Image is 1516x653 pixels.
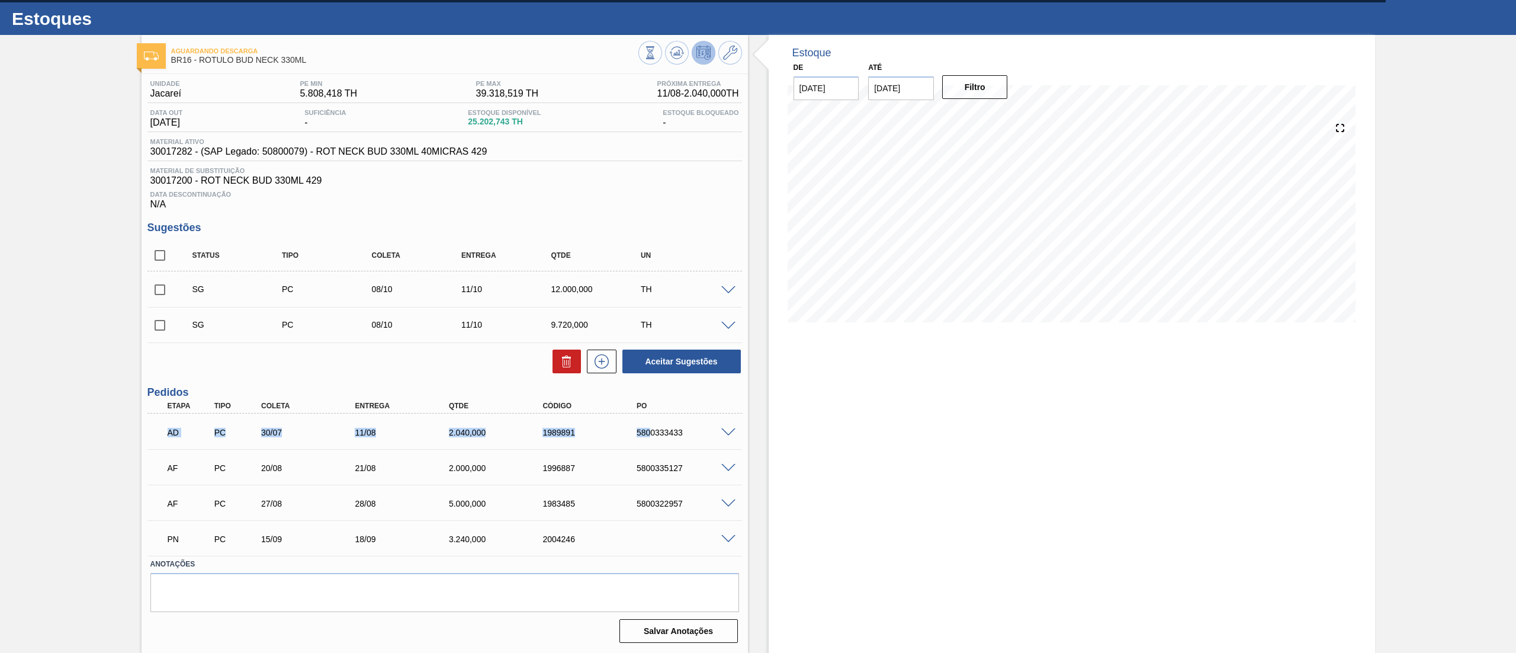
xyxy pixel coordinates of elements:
div: Etapa [165,402,216,410]
div: Pedido de Compra [279,284,381,294]
span: Jacareí [150,88,181,99]
div: Pedido em Negociação [165,526,216,552]
span: Próxima Entrega [657,80,739,87]
div: 9.720,000 [548,320,650,329]
div: TH [638,320,740,329]
input: dd/mm/yyyy [794,76,859,100]
label: Até [868,63,882,72]
div: 1989891 [539,428,647,437]
div: Aceitar Sugestões [616,348,742,374]
span: PE MAX [476,80,539,87]
div: N/A [147,186,742,210]
button: Ir ao Master Data / Geral [718,41,742,65]
div: Pedido de Compra [211,463,262,473]
div: Pedido de Compra [211,534,262,544]
div: TH [638,284,740,294]
button: Desprogramar Estoque [692,41,715,65]
div: Tipo [211,402,262,410]
span: Estoque Disponível [468,109,541,116]
span: Suficiência [304,109,346,116]
span: 25.202,743 TH [468,117,541,126]
span: BR16 - RÓTULO BUD NECK 330ML [171,56,638,65]
div: - [660,109,741,128]
div: Pedido de Compra [279,320,381,329]
div: Pedido de Compra [211,428,262,437]
div: Sugestão Criada [189,284,292,294]
label: De [794,63,804,72]
span: Data Descontinuação [150,191,739,198]
div: 5.000,000 [446,499,553,508]
div: 08/10/2025 [368,320,471,329]
div: Coleta [258,402,365,410]
span: PE MIN [300,80,357,87]
span: 11/08 - 2.040,000 TH [657,88,739,99]
div: PO [634,402,741,410]
div: 1996887 [539,463,647,473]
span: 30017282 - (SAP Legado: 50800079) - ROT NECK BUD 330ML 40MICRAS 429 [150,146,487,157]
span: Material de Substituição [150,167,739,174]
button: Visão Geral dos Estoques [638,41,662,65]
div: - [301,109,349,128]
span: Unidade [150,80,181,87]
h3: Sugestões [147,222,742,234]
div: 2.040,000 [446,428,553,437]
span: 30017200 - ROT NECK BUD 330ML 429 [150,175,739,186]
h1: Estoques [12,12,222,25]
div: 08/10/2025 [368,284,471,294]
button: Salvar Anotações [619,619,738,643]
div: Código [539,402,647,410]
p: AF [168,499,213,508]
div: Excluir Sugestões [547,350,581,373]
div: Status [189,251,292,260]
div: Nova sugestão [581,350,616,373]
div: 2.000,000 [446,463,553,473]
p: AF [168,463,213,473]
button: Atualizar Gráfico [665,41,689,65]
span: [DATE] [150,117,183,128]
div: 27/08/2025 [258,499,365,508]
div: Tipo [279,251,381,260]
label: Anotações [150,556,739,573]
div: 5800335127 [634,463,741,473]
div: Qtde [548,251,650,260]
div: 15/09/2025 [258,534,365,544]
div: Qtde [446,402,553,410]
span: 5.808,418 TH [300,88,357,99]
div: Aguardando Faturamento [165,491,216,517]
input: dd/mm/yyyy [868,76,934,100]
div: UN [638,251,740,260]
h3: Pedidos [147,386,742,399]
div: Aguardando Faturamento [165,455,216,481]
div: 21/08/2025 [352,463,459,473]
div: 30/07/2025 [258,428,365,437]
span: Estoque Bloqueado [663,109,738,116]
div: 5800333433 [634,428,741,437]
button: Filtro [942,75,1008,99]
div: 5800322957 [634,499,741,508]
div: 28/08/2025 [352,499,459,508]
button: Aceitar Sugestões [622,350,741,373]
div: 18/09/2025 [352,534,459,544]
div: 11/08/2025 [352,428,459,437]
div: Sugestão Criada [189,320,292,329]
span: Aguardando Descarga [171,47,638,55]
div: 12.000,000 [548,284,650,294]
div: 2004246 [539,534,647,544]
div: 20/08/2025 [258,463,365,473]
div: 11/10/2025 [458,284,561,294]
div: 1983485 [539,499,647,508]
span: Data out [150,109,183,116]
div: 3.240,000 [446,534,553,544]
span: 39.318,519 TH [476,88,539,99]
p: PN [168,534,213,544]
div: Estoque [792,47,831,59]
div: Aguardando Descarga [165,420,216,446]
div: Entrega [458,251,561,260]
span: Material ativo [150,138,487,145]
img: Ícone [144,52,159,60]
div: Entrega [352,402,459,410]
div: 11/10/2025 [458,320,561,329]
p: AD [168,428,213,437]
div: Coleta [368,251,471,260]
div: Pedido de Compra [211,499,262,508]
